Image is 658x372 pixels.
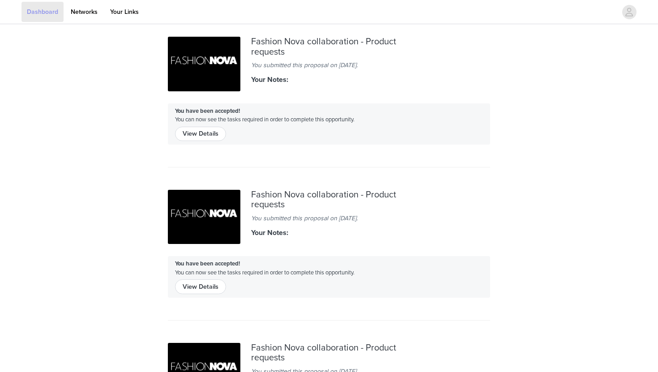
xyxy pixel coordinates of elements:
div: Fashion Nova collaboration - Product requests [251,190,407,210]
a: Your Links [105,2,144,22]
a: View Details [175,127,226,134]
div: Fashion Nova collaboration - Product requests [251,343,407,363]
a: Networks [65,2,103,22]
strong: Your Notes: [251,75,288,84]
strong: Your Notes: [251,228,288,237]
strong: You have been accepted! [175,107,240,115]
strong: You have been accepted! [175,260,240,267]
button: View Details [175,127,226,141]
div: You can now see the tasks required in order to complete this opportunity. [168,256,490,297]
div: avatar [625,5,633,19]
img: 44cc05be-882a-49bd-a7fd-05fd344e62ba.jpg [168,190,240,244]
button: View Details [175,279,226,294]
a: Dashboard [21,2,64,22]
div: You submitted this proposal on [DATE]. [251,214,407,223]
a: View Details [175,280,226,287]
img: 44cc05be-882a-49bd-a7fd-05fd344e62ba.jpg [168,37,240,91]
div: Fashion Nova collaboration - Product requests [251,37,407,57]
div: You can now see the tasks required in order to complete this opportunity. [168,103,490,145]
div: You submitted this proposal on [DATE]. [251,60,407,70]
